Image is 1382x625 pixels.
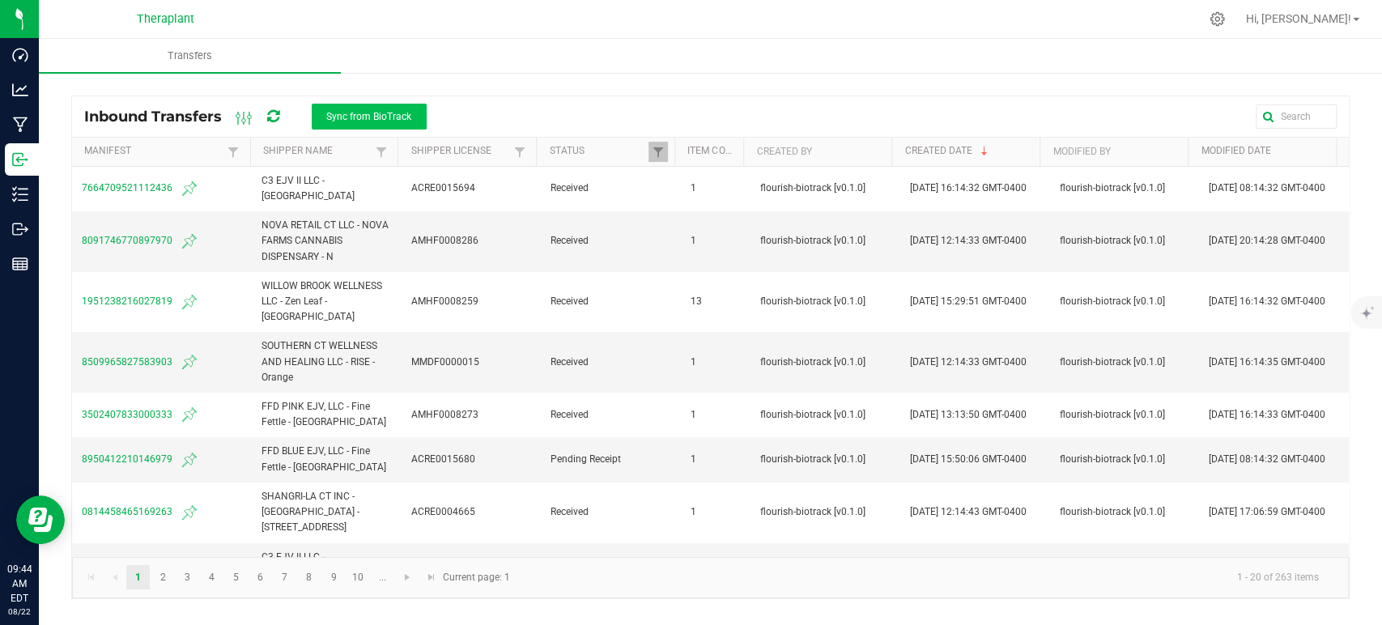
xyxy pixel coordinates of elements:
span: Go to the next page [401,571,414,584]
span: ACRE0004665 [411,506,475,517]
inline-svg: Outbound [12,221,28,237]
span: 7664709521112436 [82,179,242,198]
span: ACRE0015694 [411,182,475,193]
a: Page 8 [297,565,321,589]
a: Filter [648,142,668,162]
span: [DATE] 15:29:51 GMT-0400 [910,295,1027,307]
a: Shipper LicenseSortable [411,145,510,158]
inline-svg: Analytics [12,82,28,98]
a: Page 9 [321,565,345,589]
span: AMHF0008286 [411,235,478,246]
a: Shipper NameSortable [263,145,372,158]
span: [DATE] 20:14:28 GMT-0400 [1209,235,1325,246]
span: 1 [691,235,696,246]
span: [DATE] 12:14:33 GMT-0400 [910,356,1027,368]
span: flourish-biotrack [v0.1.0] [760,453,865,465]
a: Page 10 [347,565,370,589]
span: Received [551,504,670,520]
span: C3 EJV II LLC - [GEOGRAPHIC_DATA] [262,551,355,578]
span: 8950412210146979 [82,450,242,470]
a: Page 5 [224,565,248,589]
div: Manage settings [1207,11,1227,27]
th: Modified By [1040,138,1188,167]
span: FFD BLUE EJV, LLC - Fine Fettle - [GEOGRAPHIC_DATA] [262,445,386,472]
span: Received [551,407,670,423]
a: Page 3 [176,565,199,589]
span: AMHF0008259 [411,295,478,307]
span: flourish-biotrack [v0.1.0] [1059,295,1164,307]
span: Received [551,294,670,309]
iframe: Resource center [16,495,65,544]
span: WILLOW BROOK WELLNESS LLC - Zen Leaf - [GEOGRAPHIC_DATA] [262,280,382,322]
a: Filter [223,142,243,162]
span: flourish-biotrack [v0.1.0] [1059,235,1164,246]
span: flourish-biotrack [v0.1.0] [760,182,865,193]
a: Created DateSortable [905,145,1034,158]
a: Page 7 [273,565,296,589]
span: [DATE] 13:13:50 GMT-0400 [910,409,1027,420]
a: Page 11 [371,565,394,589]
input: Search [1256,104,1337,129]
span: C3 EJV II LLC - [GEOGRAPHIC_DATA] [262,175,355,202]
span: Sortable [978,145,991,158]
span: [DATE] 16:14:32 GMT-0400 [1209,295,1325,307]
span: flourish-biotrack [v0.1.0] [1059,409,1164,420]
inline-svg: Inventory [12,186,28,202]
span: 1 [691,506,696,517]
span: 3502407833000333 [82,405,242,424]
span: 1 [691,453,696,465]
span: [DATE] 16:14:35 GMT-0400 [1209,356,1325,368]
span: flourish-biotrack [v0.1.0] [1059,182,1164,193]
a: Page 2 [151,565,174,589]
span: 0814458465169263 [82,503,242,522]
span: Pending Receipt [551,452,670,467]
span: Transfers [146,49,234,63]
a: Modified DateSortable [1201,145,1329,158]
span: [DATE] 08:14:32 GMT-0400 [1209,453,1325,465]
span: flourish-biotrack [v0.1.0] [760,506,865,517]
button: Sync from BioTrack [312,104,427,130]
span: flourish-biotrack [v0.1.0] [1059,453,1164,465]
span: FFD PINK EJV, LLC - Fine Fettle - [GEOGRAPHIC_DATA] [262,401,386,427]
a: Go to the last page [419,565,443,589]
span: Hi, [PERSON_NAME]! [1246,12,1351,25]
a: Page 6 [249,565,272,589]
span: flourish-biotrack [v0.1.0] [760,295,865,307]
a: Page 1 [126,565,150,589]
span: NOVA RETAIL CT LLC - NOVA FARMS CANNABIS DISPENSARY - N [262,219,389,261]
a: Filter [372,142,391,162]
a: Transfers [39,39,341,73]
span: [DATE] 15:50:06 GMT-0400 [910,453,1027,465]
span: 1 [691,356,696,368]
span: 13 [691,295,702,307]
span: 8509965827583903 [82,352,242,372]
span: [DATE] 17:06:59 GMT-0400 [1209,506,1325,517]
span: [DATE] 16:14:33 GMT-0400 [1209,409,1325,420]
a: Filter [510,142,529,162]
inline-svg: Reports [12,256,28,272]
span: flourish-biotrack [v0.1.0] [1059,506,1164,517]
a: Page 4 [200,565,223,589]
th: Created By [743,138,891,167]
span: MMDF0000015 [411,356,479,368]
span: SOUTHERN CT WELLNESS AND HEALING LLC - RISE - Orange [262,340,377,382]
span: Sync from BioTrack [326,111,411,122]
span: [DATE] 12:14:43 GMT-0400 [910,506,1027,517]
span: Received [551,181,670,196]
a: StatusSortable [550,145,648,158]
a: Item CountSortable [687,145,738,158]
a: Go to the next page [396,565,419,589]
span: Theraplant [137,12,194,26]
span: 2343502199642456 [82,555,242,575]
span: [DATE] 12:14:33 GMT-0400 [910,235,1027,246]
span: flourish-biotrack [v0.1.0] [760,409,865,420]
span: 8091746770897970 [82,232,242,251]
span: SHANGRI-LA CT INC - [GEOGRAPHIC_DATA] - [STREET_ADDRESS] [262,491,359,533]
a: ManifestSortable [84,145,223,158]
inline-svg: Inbound [12,151,28,168]
p: 09:44 AM EDT [7,562,32,606]
span: 1 [691,182,696,193]
span: Received [551,233,670,249]
span: Go to the last page [425,571,438,584]
inline-svg: Dashboard [12,47,28,63]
